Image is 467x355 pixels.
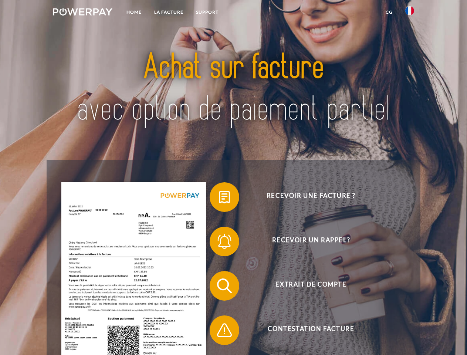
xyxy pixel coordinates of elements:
[210,315,402,345] button: Contestation Facture
[210,227,402,256] button: Recevoir un rappel?
[120,6,148,19] a: Home
[215,232,234,251] img: qb_bell.svg
[71,35,396,142] img: title-powerpay_fr.svg
[379,6,399,19] a: CG
[190,6,225,19] a: Support
[210,271,402,301] button: Extrait de compte
[53,8,112,16] img: logo-powerpay-white.svg
[215,277,234,295] img: qb_search.svg
[220,182,402,212] span: Recevoir une facture ?
[215,188,234,206] img: qb_bill.svg
[220,315,402,345] span: Contestation Facture
[405,6,414,15] img: fr
[220,227,402,256] span: Recevoir un rappel?
[220,271,402,301] span: Extrait de compte
[148,6,190,19] a: LA FACTURE
[210,182,402,212] button: Recevoir une facture ?
[215,321,234,339] img: qb_warning.svg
